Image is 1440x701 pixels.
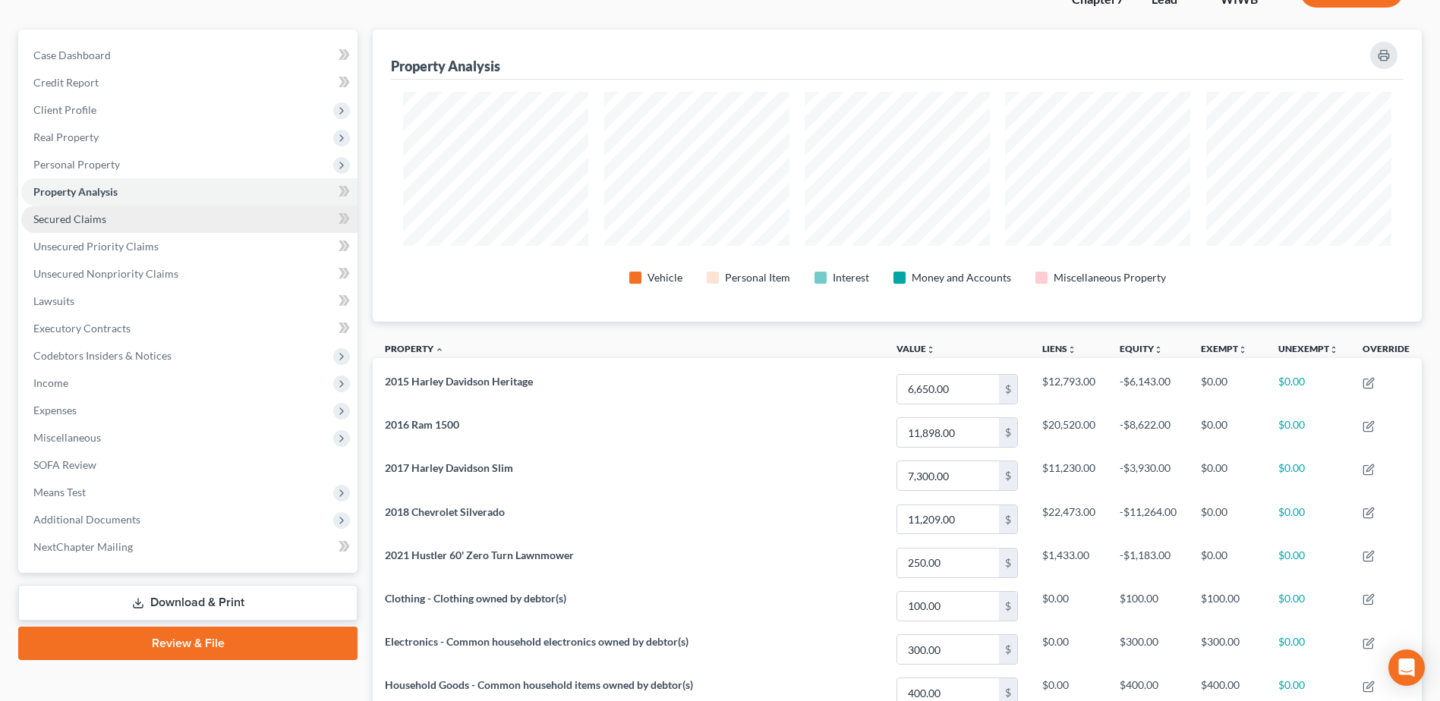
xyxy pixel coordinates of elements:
td: $0.00 [1266,454,1350,498]
span: Income [33,376,68,389]
td: $0.00 [1030,584,1108,627]
td: -$8,622.00 [1108,411,1189,454]
input: 0.00 [897,635,999,664]
input: 0.00 [897,592,999,621]
input: 0.00 [897,461,999,490]
td: $0.00 [1266,411,1350,454]
a: SOFA Review [21,451,358,479]
td: $0.00 [1030,627,1108,671]
div: $ [999,418,1017,447]
span: 2015 Harley Davidson Heritage [385,375,533,388]
i: unfold_more [926,345,935,354]
div: $ [999,505,1017,534]
a: Review & File [18,627,358,660]
td: $0.00 [1266,498,1350,541]
span: Clothing - Clothing owned by debtor(s) [385,592,566,605]
div: Vehicle [648,270,682,285]
td: $0.00 [1266,584,1350,627]
span: Credit Report [33,76,99,89]
span: Means Test [33,486,86,498]
span: NextChapter Mailing [33,540,133,553]
input: 0.00 [897,505,999,534]
td: -$3,930.00 [1108,454,1189,498]
div: $ [999,592,1017,621]
div: Interest [833,270,869,285]
span: Executory Contracts [33,322,131,335]
th: Override [1350,334,1422,368]
div: $ [999,635,1017,664]
td: $1,433.00 [1030,541,1108,584]
i: unfold_more [1154,345,1163,354]
a: Case Dashboard [21,42,358,69]
input: 0.00 [897,375,999,404]
a: Lawsuits [21,288,358,315]
div: Open Intercom Messenger [1388,649,1425,686]
td: -$11,264.00 [1108,498,1189,541]
a: Property expand_less [385,343,444,354]
td: $0.00 [1266,541,1350,584]
input: 0.00 [897,418,999,447]
td: $0.00 [1189,498,1266,541]
td: $20,520.00 [1030,411,1108,454]
td: $0.00 [1189,541,1266,584]
a: Secured Claims [21,206,358,233]
td: $100.00 [1189,584,1266,627]
a: Unsecured Priority Claims [21,233,358,260]
span: Case Dashboard [33,49,111,61]
td: $0.00 [1266,367,1350,410]
i: expand_less [435,345,444,354]
td: $300.00 [1189,627,1266,671]
td: $0.00 [1266,627,1350,671]
input: 0.00 [897,549,999,577]
a: Download & Print [18,585,358,621]
span: 2016 Ram 1500 [385,418,459,431]
a: Credit Report [21,69,358,96]
span: Unsecured Nonpriority Claims [33,267,178,280]
span: Electronics - Common household electronics owned by debtor(s) [385,635,688,648]
div: $ [999,461,1017,490]
span: Secured Claims [33,212,106,225]
a: Unsecured Nonpriority Claims [21,260,358,288]
a: Exemptunfold_more [1201,343,1247,354]
span: Lawsuits [33,294,74,307]
div: Property Analysis [391,57,500,75]
td: $0.00 [1189,411,1266,454]
i: unfold_more [1329,345,1338,354]
div: Personal Item [725,270,790,285]
td: $300.00 [1108,627,1189,671]
span: Client Profile [33,103,96,116]
td: $0.00 [1189,454,1266,498]
span: Property Analysis [33,185,118,198]
div: Money and Accounts [912,270,1011,285]
td: $100.00 [1108,584,1189,627]
span: Additional Documents [33,513,140,526]
i: unfold_more [1067,345,1076,354]
span: Expenses [33,404,77,417]
a: Liensunfold_more [1042,343,1076,354]
div: $ [999,549,1017,577]
div: $ [999,375,1017,404]
span: Unsecured Priority Claims [33,240,159,253]
span: 2021 Hustler 60' Zero Turn Lawnmower [385,549,574,561]
span: SOFA Review [33,458,96,471]
td: -$6,143.00 [1108,367,1189,410]
a: Valueunfold_more [896,343,935,354]
i: unfold_more [1238,345,1247,354]
td: -$1,183.00 [1108,541,1189,584]
span: Codebtors Insiders & Notices [33,349,172,362]
span: 2018 Chevrolet Silverado [385,505,505,518]
td: $22,473.00 [1030,498,1108,541]
a: Executory Contracts [21,315,358,342]
a: Unexemptunfold_more [1278,343,1338,354]
span: Household Goods - Common household items owned by debtor(s) [385,678,693,691]
td: $11,230.00 [1030,454,1108,498]
span: Personal Property [33,158,120,171]
td: $0.00 [1189,367,1266,410]
a: Property Analysis [21,178,358,206]
td: $12,793.00 [1030,367,1108,410]
span: Miscellaneous [33,431,101,444]
div: Miscellaneous Property [1054,270,1166,285]
span: 2017 Harley Davidson Slim [385,461,513,474]
a: NextChapter Mailing [21,533,358,561]
a: Equityunfold_more [1120,343,1163,354]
